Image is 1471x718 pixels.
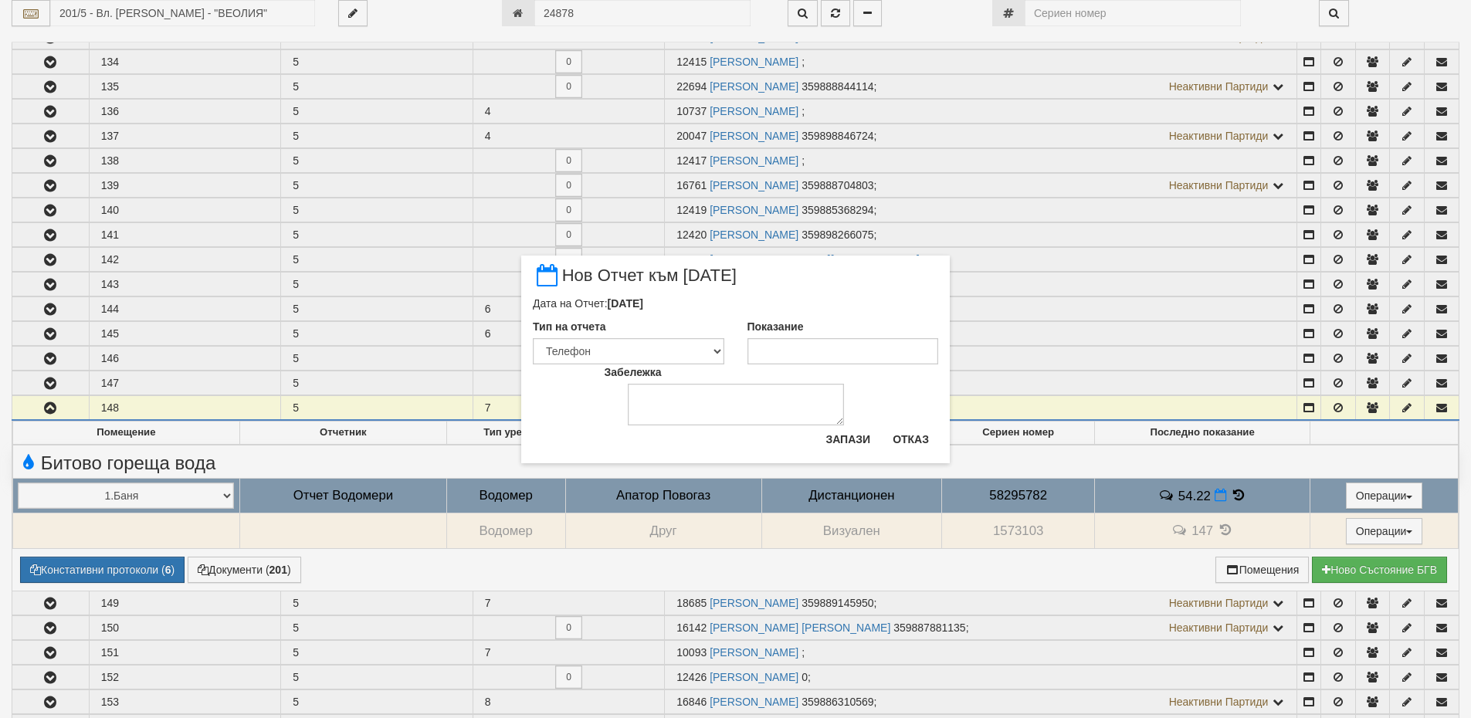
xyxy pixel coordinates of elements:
span: Нов Отчет към [DATE] [533,267,737,296]
label: Забележка [605,364,662,380]
button: Запази [816,427,880,452]
b: [DATE] [608,297,643,310]
button: Отказ [883,427,938,452]
span: Дата на Отчет: [533,297,643,310]
label: Показание [747,319,804,334]
label: Тип на отчета [533,319,606,334]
